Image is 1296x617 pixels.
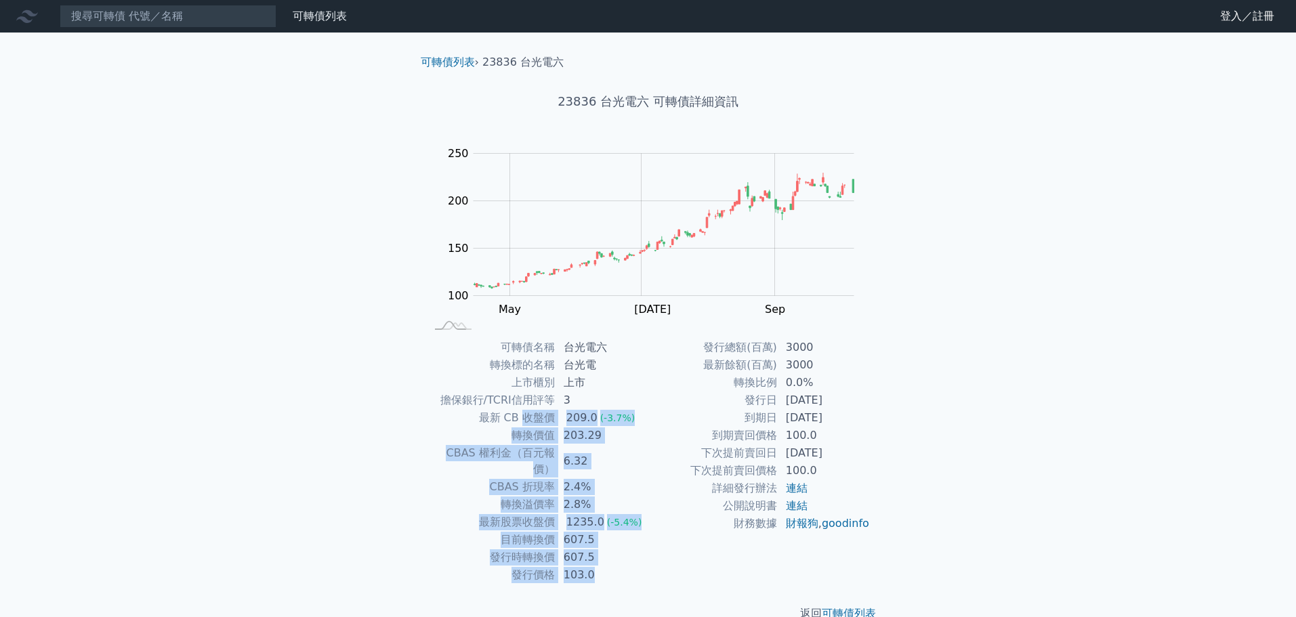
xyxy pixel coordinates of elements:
td: 2.4% [556,478,648,496]
span: (-3.7%) [600,412,635,423]
tspan: Sep [765,303,785,316]
td: 103.0 [556,566,648,584]
a: 可轉債列表 [421,56,475,68]
td: 607.5 [556,531,648,549]
td: 轉換溢價率 [426,496,556,513]
td: 2.8% [556,496,648,513]
g: Chart [441,147,875,343]
td: 最新餘額(百萬) [648,356,778,374]
td: 100.0 [778,427,871,444]
tspan: May [499,303,521,316]
td: 上市 [556,374,648,391]
td: 3000 [778,339,871,356]
td: [DATE] [778,444,871,462]
a: goodinfo [822,517,869,530]
li: 23836 台光電六 [482,54,564,70]
td: 最新股票收盤價 [426,513,556,531]
td: 發行時轉換價 [426,549,556,566]
div: 聊天小工具 [1228,552,1296,617]
td: 3 [556,391,648,409]
td: 轉換標的名稱 [426,356,556,374]
td: 607.5 [556,549,648,566]
a: 連結 [786,499,808,512]
td: 轉換價值 [426,427,556,444]
div: 1235.0 [564,514,607,530]
a: 連結 [786,482,808,494]
td: 目前轉換價 [426,531,556,549]
a: 財報狗 [786,517,818,530]
tspan: 100 [448,289,469,302]
td: 財務數據 [648,515,778,532]
td: 6.32 [556,444,648,478]
li: › [421,54,479,70]
td: 發行日 [648,391,778,409]
h1: 23836 台光電六 可轉債詳細資訊 [410,92,887,111]
tspan: 200 [448,194,469,207]
td: 轉換比例 [648,374,778,391]
td: 詳細發行辦法 [648,480,778,497]
td: 擔保銀行/TCRI信用評等 [426,391,556,409]
td: 到期日 [648,409,778,427]
td: 到期賣回價格 [648,427,778,444]
a: 可轉債列表 [293,9,347,22]
td: [DATE] [778,409,871,427]
input: 搜尋可轉債 代號／名稱 [60,5,276,28]
td: 可轉債名稱 [426,339,556,356]
iframe: Chat Widget [1228,552,1296,617]
td: 台光電六 [556,339,648,356]
td: 下次提前賣回日 [648,444,778,462]
td: 3000 [778,356,871,374]
td: [DATE] [778,391,871,409]
td: 203.29 [556,427,648,444]
tspan: 150 [448,242,469,255]
td: 發行價格 [426,566,556,584]
td: 公開說明書 [648,497,778,515]
td: 台光電 [556,356,648,374]
td: 100.0 [778,462,871,480]
tspan: [DATE] [634,303,671,316]
td: 發行總額(百萬) [648,339,778,356]
td: 0.0% [778,374,871,391]
td: CBAS 折現率 [426,478,556,496]
div: 209.0 [564,410,600,426]
td: 最新 CB 收盤價 [426,409,556,427]
td: 下次提前賣回價格 [648,462,778,480]
tspan: 250 [448,147,469,160]
a: 登入／註冊 [1209,5,1285,27]
td: , [778,515,871,532]
td: 上市櫃別 [426,374,556,391]
td: CBAS 權利金（百元報價） [426,444,556,478]
span: (-5.4%) [607,517,642,528]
